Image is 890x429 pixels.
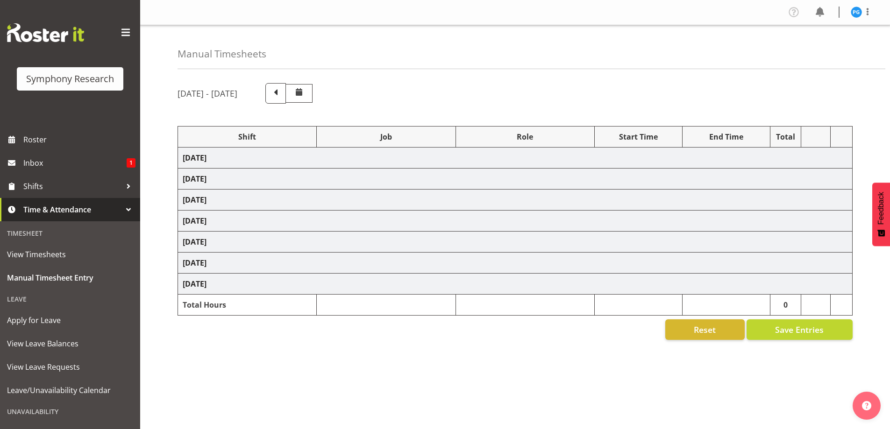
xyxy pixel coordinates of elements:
div: Timesheet [2,224,138,243]
td: [DATE] [178,274,853,295]
td: 0 [770,295,801,316]
span: Manual Timesheet Entry [7,271,133,285]
div: Start Time [599,131,677,142]
button: Feedback - Show survey [872,183,890,246]
td: [DATE] [178,148,853,169]
span: View Leave Requests [7,360,133,374]
span: Reset [694,324,716,336]
img: patricia-gilmour9541.jpg [851,7,862,18]
a: Leave/Unavailability Calendar [2,379,138,402]
h4: Manual Timesheets [178,49,266,59]
span: Time & Attendance [23,203,121,217]
td: Total Hours [178,295,317,316]
span: Roster [23,133,135,147]
span: 1 [127,158,135,168]
div: Job [321,131,450,142]
div: Leave [2,289,138,309]
div: Symphony Research [26,72,114,86]
span: View Leave Balances [7,337,133,351]
div: End Time [687,131,765,142]
td: [DATE] [178,211,853,232]
img: Rosterit website logo [7,23,84,42]
td: [DATE] [178,169,853,190]
td: [DATE] [178,190,853,211]
a: Apply for Leave [2,309,138,332]
img: help-xxl-2.png [862,401,871,410]
td: [DATE] [178,232,853,253]
span: Apply for Leave [7,313,133,327]
div: Shift [183,131,312,142]
a: Manual Timesheet Entry [2,266,138,289]
button: Reset [665,319,745,340]
span: View Timesheets [7,247,133,261]
a: View Leave Requests [2,355,138,379]
a: View Timesheets [2,243,138,266]
td: [DATE] [178,253,853,274]
h5: [DATE] - [DATE] [178,88,237,98]
span: Shifts [23,179,121,193]
div: Total [775,131,797,142]
span: Inbox [23,156,127,170]
button: Save Entries [747,319,853,340]
div: Role [461,131,590,142]
span: Feedback [877,192,885,225]
span: Leave/Unavailability Calendar [7,383,133,397]
div: Unavailability [2,402,138,421]
a: View Leave Balances [2,332,138,355]
span: Save Entries [775,324,824,336]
